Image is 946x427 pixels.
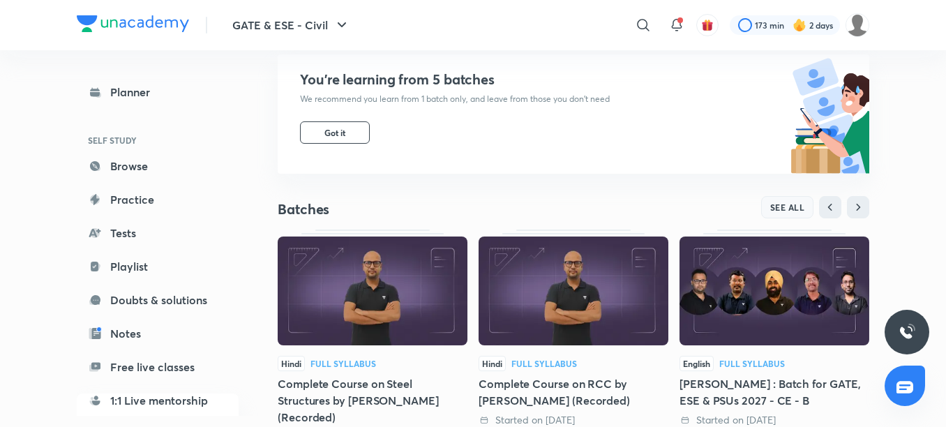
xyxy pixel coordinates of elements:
span: English [680,356,714,371]
h6: SELF STUDY [77,128,239,152]
h4: You’re learning from 5 batches [300,71,610,88]
img: batch [790,54,869,174]
a: Planner [77,78,239,106]
div: Full Syllabus [310,359,376,368]
img: ttu [899,324,915,340]
div: Started on 11 Apr 2025 [680,413,869,427]
img: Thumbnail [278,237,467,345]
button: avatar [696,14,719,36]
img: Company Logo [77,15,189,32]
a: Notes [77,320,239,347]
div: Complete Course on Steel Structures by [PERSON_NAME] (Recorded) [278,375,467,426]
button: SEE ALL [761,196,814,218]
div: Started on 23 Feb 2022 [479,413,668,427]
a: Playlist [77,253,239,280]
button: GATE & ESE - Civil [224,11,359,39]
span: Got it [324,127,345,138]
p: We recommend you learn from 1 batch only, and leave from those you don’t need [300,93,610,105]
a: Doubts & solutions [77,286,239,314]
a: 1:1 Live mentorship [77,387,239,414]
a: Free live classes [77,353,239,381]
div: [PERSON_NAME] : Batch for GATE, ESE & PSUs 2027 - CE - B [680,375,869,409]
span: SEE ALL [770,202,805,212]
div: Full Syllabus [719,359,785,368]
img: Thumbnail [479,237,668,345]
div: Complete Course on RCC by [PERSON_NAME] (Recorded) [479,375,668,409]
a: Company Logo [77,15,189,36]
img: streak [793,18,806,32]
a: Practice [77,186,239,213]
a: Tests [77,219,239,247]
img: Thumbnail [680,237,869,345]
span: Hindi [278,356,305,371]
span: Hindi [479,356,506,371]
button: Got it [300,121,370,144]
a: Browse [77,152,239,180]
h4: Batches [278,200,573,218]
img: Kranti [846,13,869,37]
img: avatar [701,19,714,31]
div: Full Syllabus [511,359,577,368]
